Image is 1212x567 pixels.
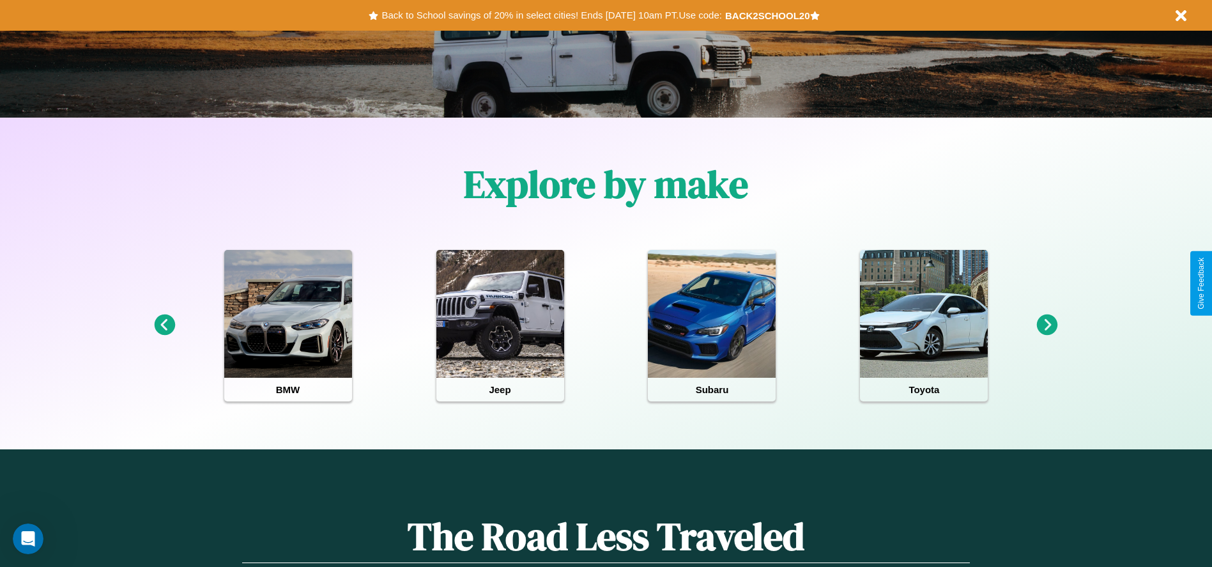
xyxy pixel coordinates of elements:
[378,6,725,24] button: Back to School savings of 20% in select cities! Ends [DATE] 10am PT.Use code:
[725,10,810,21] b: BACK2SCHOOL20
[464,158,748,210] h1: Explore by make
[860,378,988,401] h4: Toyota
[242,510,969,563] h1: The Road Less Traveled
[224,378,352,401] h4: BMW
[648,378,776,401] h4: Subaru
[13,524,43,554] iframe: Intercom live chat
[436,378,564,401] h4: Jeep
[1197,258,1206,309] div: Give Feedback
